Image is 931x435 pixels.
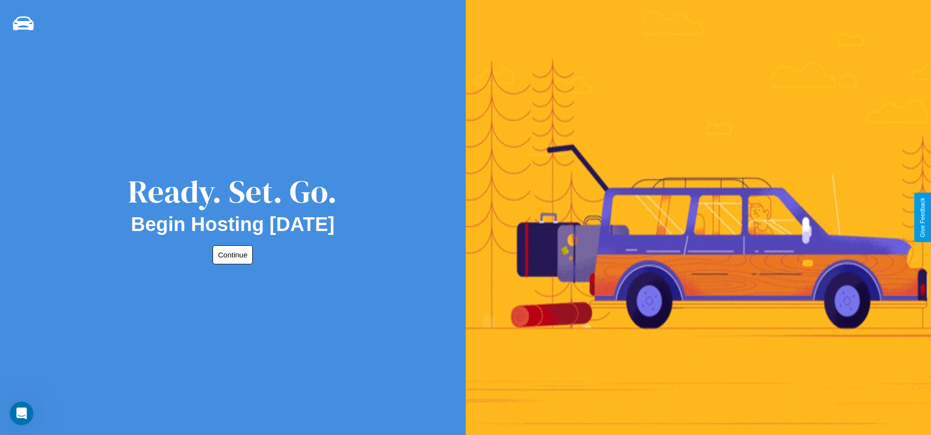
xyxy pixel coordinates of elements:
div: Give Feedback [919,198,926,237]
h2: Begin Hosting [DATE] [131,213,335,235]
button: Continue [213,245,253,264]
iframe: Intercom live chat [10,402,33,425]
div: Ready. Set. Go. [128,170,337,213]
